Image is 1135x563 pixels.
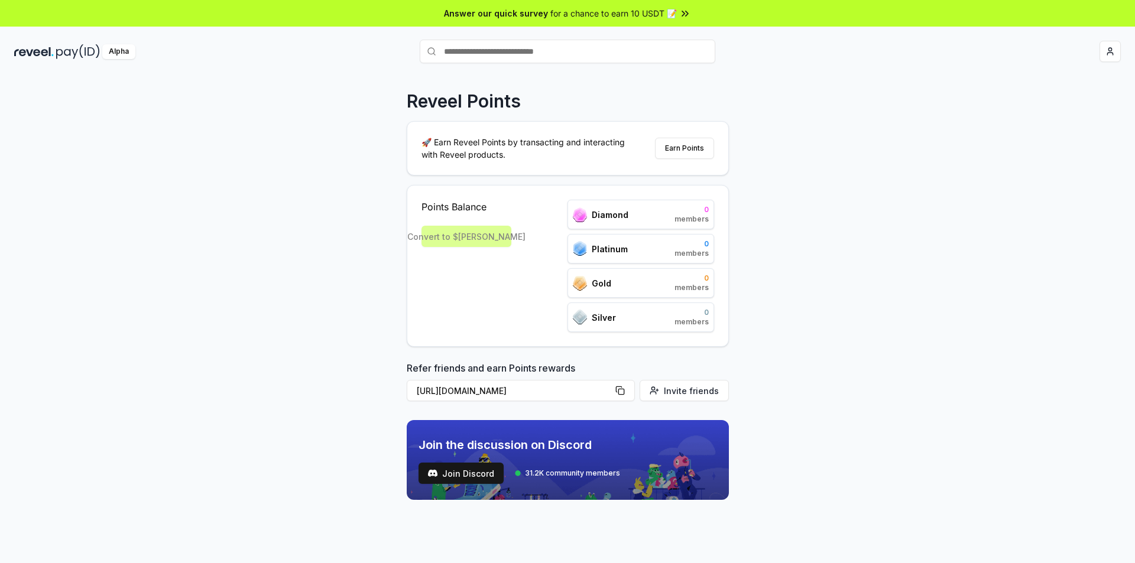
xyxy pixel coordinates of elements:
span: Diamond [592,209,628,221]
span: Invite friends [664,385,719,397]
a: testJoin Discord [419,463,504,484]
img: ranks_icon [573,241,587,256]
img: ranks_icon [573,310,587,325]
button: Earn Points [655,138,714,159]
span: Join the discussion on Discord [419,437,620,453]
span: Points Balance [421,200,511,214]
button: Join Discord [419,463,504,484]
img: pay_id [56,44,100,59]
img: discord_banner [407,420,729,500]
img: ranks_icon [573,276,587,291]
span: 0 [674,205,709,214]
span: members [674,214,709,224]
button: [URL][DOMAIN_NAME] [407,380,635,401]
p: 🚀 Earn Reveel Points by transacting and interacting with Reveel products. [421,136,634,161]
div: Alpha [102,44,135,59]
span: Join Discord [442,467,494,480]
span: Silver [592,311,616,324]
span: 0 [674,239,709,249]
button: Invite friends [640,380,729,401]
span: Gold [592,277,611,289]
img: test [428,468,437,478]
span: Platinum [592,243,628,255]
span: members [674,249,709,258]
img: ranks_icon [573,207,587,222]
p: Reveel Points [407,90,521,112]
span: for a chance to earn 10 USDT 📝 [550,7,677,19]
div: Refer friends and earn Points rewards [407,361,729,406]
img: reveel_dark [14,44,54,59]
span: 31.2K community members [525,468,620,478]
span: Answer our quick survey [444,7,548,19]
span: members [674,317,709,327]
span: members [674,283,709,292]
span: 0 [674,308,709,317]
span: 0 [674,274,709,283]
